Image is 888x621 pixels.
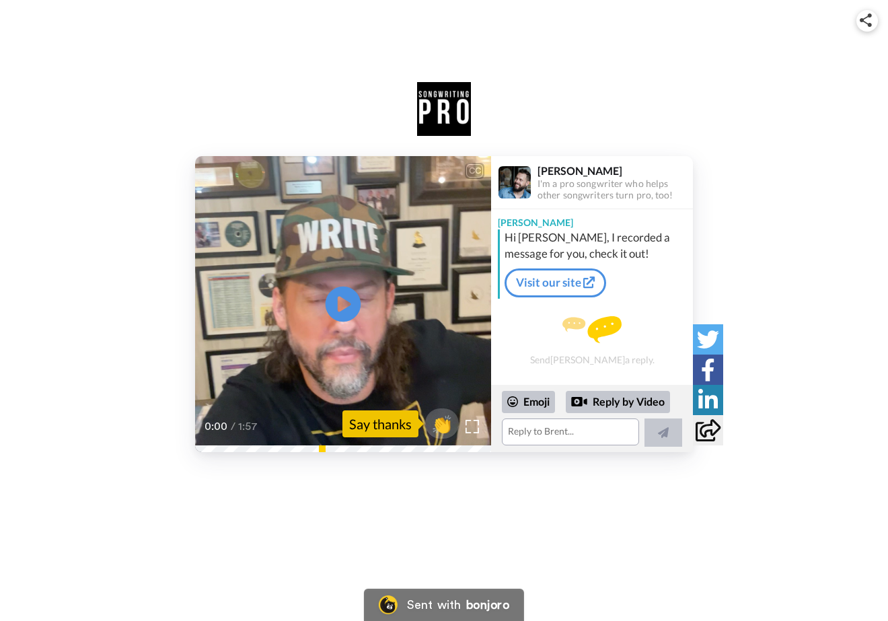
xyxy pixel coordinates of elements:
div: [PERSON_NAME] [538,164,692,177]
img: Profile Image [498,166,531,198]
div: Say thanks [342,410,418,437]
div: [PERSON_NAME] [491,209,693,229]
div: Emoji [502,391,555,412]
div: Send [PERSON_NAME] a reply. [491,304,693,379]
div: Reply by Video [566,391,670,414]
img: message.svg [562,316,622,343]
div: I'm a pro songwriter who helps other songwriters turn pro, too! [538,178,692,201]
span: 0:00 [205,418,228,435]
img: ic_share.svg [860,13,872,27]
a: Visit our site [505,268,606,297]
span: 1:57 [238,418,262,435]
div: Reply by Video [571,394,587,410]
img: logo [417,82,471,136]
span: / [231,418,235,435]
button: 👏 [425,408,459,439]
img: Full screen [466,420,479,433]
span: 👏 [425,413,459,435]
div: Hi [PERSON_NAME], I recorded a message for you, check it out! [505,229,690,262]
div: CC [466,164,483,178]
